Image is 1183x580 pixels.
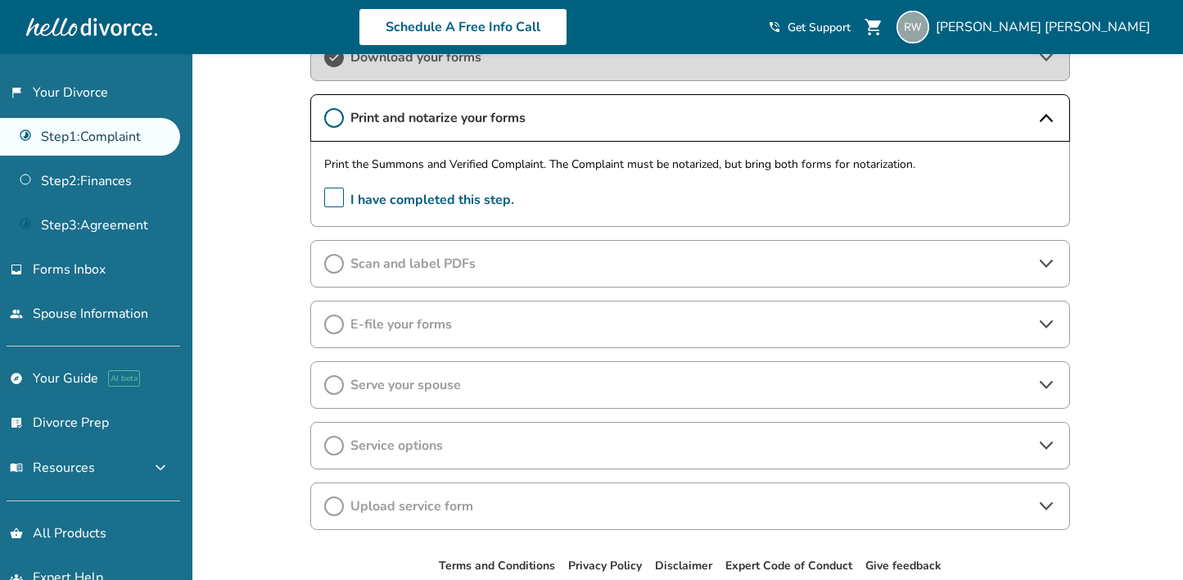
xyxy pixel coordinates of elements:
span: Print and notarize your forms [350,109,1030,127]
span: Scan and label PDFs [350,255,1030,273]
span: expand_more [151,458,170,478]
a: Terms and Conditions [439,558,555,573]
img: rnwang2@gmail.com [896,11,929,43]
span: Get Support [788,20,851,35]
span: E-file your forms [350,315,1030,333]
li: Give feedback [865,556,941,576]
a: phone_in_talkGet Support [768,20,851,35]
span: AI beta [108,370,140,387]
span: inbox [10,263,23,276]
iframe: Chat Widget [1101,501,1183,580]
a: Privacy Policy [568,558,642,573]
span: Resources [10,459,95,477]
span: people [10,307,23,320]
a: Expert Code of Conduct [725,558,852,573]
span: shopping_basket [10,527,23,540]
span: phone_in_talk [768,20,781,34]
span: [PERSON_NAME] [PERSON_NAME] [936,18,1157,36]
span: explore [10,372,23,385]
span: Serve your spouse [350,376,1030,394]
span: Forms Inbox [33,261,106,279]
span: Service options [350,437,1030,455]
span: shopping_cart [864,17,883,37]
a: Schedule A Free Info Call [359,8,567,46]
p: Print the Summons and Verified Complaint. The Complaint must be notarized, but bring both forms f... [324,155,1056,174]
li: Disclaimer [655,556,712,576]
span: Upload service form [350,497,1030,515]
span: I have completed this step. [324,188,514,213]
span: list_alt_check [10,416,23,429]
span: flag_2 [10,86,23,99]
span: menu_book [10,461,23,474]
